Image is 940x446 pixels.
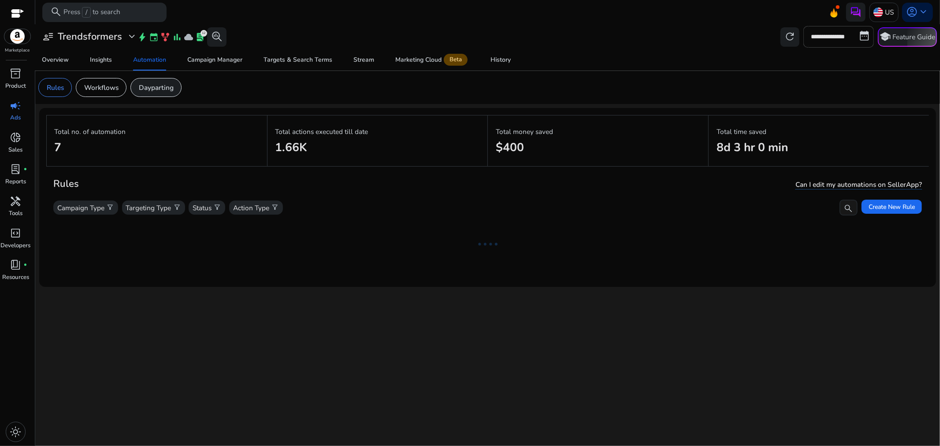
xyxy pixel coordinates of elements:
[869,202,915,212] span: Create New Rule
[90,57,112,63] div: Insights
[490,57,511,63] div: History
[160,32,170,42] span: family_history
[395,56,469,64] div: Marketing Cloud
[214,204,222,212] span: filter_alt
[207,27,227,47] button: search_insights
[2,273,29,282] p: Resources
[10,426,22,438] span: light_mode
[139,82,174,93] p: Dayparting
[126,203,171,213] p: Targeting Type
[717,126,921,137] p: Total time saved
[63,7,120,18] p: Press to search
[780,27,800,47] button: refresh
[42,57,69,63] div: Overview
[353,57,374,63] div: Stream
[23,167,27,171] span: fiber_manual_record
[84,82,119,93] p: Workflows
[10,100,22,111] span: campaign
[918,6,929,18] span: keyboard_arrow_down
[10,68,22,79] span: inventory_2
[717,141,921,155] h2: 8d 3 hr 0 min
[9,146,23,155] p: Sales
[873,7,883,17] img: us.svg
[149,32,159,42] span: event
[275,126,480,137] p: Total actions executed till date
[57,203,104,213] p: Campaign Type
[444,54,468,66] span: Beta
[53,178,79,190] h3: Rules
[11,114,21,123] p: Ads
[496,126,701,137] p: Total money saved
[878,27,937,47] button: schoolFeature Guide
[10,227,22,239] span: code_blocks
[58,31,122,42] h3: Trendsformers
[133,57,166,63] div: Automation
[54,126,259,137] p: Total no. of automation
[4,29,31,44] img: amazon.svg
[106,204,114,212] span: filter_alt
[172,32,182,42] span: bar_chart
[784,31,795,42] span: refresh
[196,32,205,42] span: lab_profile
[23,263,27,267] span: fiber_manual_record
[275,141,480,155] h2: 1.66K
[10,259,22,271] span: book_4
[54,141,259,155] h2: 7
[50,6,62,18] span: search
[184,32,193,42] span: cloud
[271,204,279,212] span: filter_alt
[137,32,147,42] span: bolt
[795,180,922,190] span: Can I edit my automations on SellerApp?
[211,31,223,42] span: search_insights
[42,31,54,42] span: user_attributes
[885,4,894,20] p: US
[10,196,22,207] span: handyman
[496,141,701,155] h2: $400
[9,209,22,218] p: Tools
[1,242,31,250] p: Developers
[10,164,22,175] span: lab_profile
[187,57,242,63] div: Campaign Manager
[906,6,918,18] span: account_circle
[862,200,922,214] button: Create New Rule
[879,31,891,42] span: school
[82,7,90,18] span: /
[892,32,935,42] p: Feature Guide
[173,204,181,212] span: filter_alt
[5,178,26,186] p: Reports
[5,82,26,91] p: Product
[233,203,269,213] p: Action Type
[201,30,207,37] div: 12
[10,132,22,143] span: donut_small
[126,31,137,42] span: expand_more
[843,204,853,213] span: search
[193,203,212,213] p: Status
[264,57,332,63] div: Targets & Search Terms
[47,82,64,93] p: Rules
[5,47,30,54] p: Marketplace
